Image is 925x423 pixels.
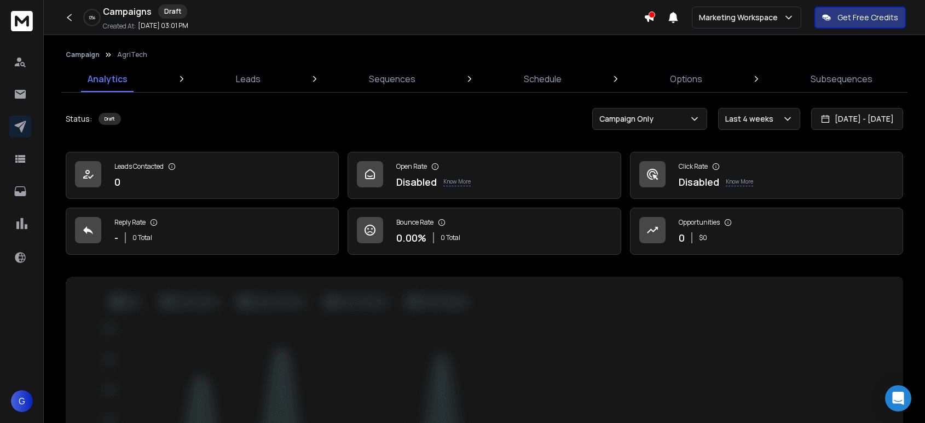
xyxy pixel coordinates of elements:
[599,113,658,124] p: Campaign Only
[236,72,261,85] p: Leads
[11,390,33,412] button: G
[99,113,121,125] div: Draft
[66,50,100,59] button: Campaign
[114,174,120,190] p: 0
[837,12,898,23] p: Get Free Credits
[132,233,152,242] p: 0 Total
[81,66,134,92] a: Analytics
[524,72,562,85] p: Schedule
[670,72,702,85] p: Options
[630,152,903,199] a: Click RateDisabledKnow More
[369,72,415,85] p: Sequences
[114,230,118,245] p: -
[103,5,152,18] h1: Campaigns
[885,385,911,411] div: Open Intercom Messenger
[663,66,709,92] a: Options
[725,113,778,124] p: Last 4 weeks
[804,66,879,92] a: Subsequences
[158,4,187,19] div: Draft
[114,162,164,171] p: Leads Contacted
[103,22,136,31] p: Created At:
[679,174,719,190] p: Disabled
[811,72,872,85] p: Subsequences
[66,152,339,199] a: Leads Contacted0
[814,7,906,28] button: Get Free Credits
[396,162,427,171] p: Open Rate
[517,66,568,92] a: Schedule
[114,218,146,227] p: Reply Rate
[811,108,903,130] button: [DATE] - [DATE]
[699,12,782,23] p: Marketing Workspace
[348,208,621,255] a: Bounce Rate0.00%0 Total
[630,208,903,255] a: Opportunities0$0
[679,218,720,227] p: Opportunities
[117,50,147,59] p: AgriTech
[679,230,685,245] p: 0
[66,113,92,124] p: Status:
[396,174,437,190] p: Disabled
[726,178,753,186] p: Know More
[348,152,621,199] a: Open RateDisabledKnow More
[89,14,95,21] p: 0 %
[679,162,708,171] p: Click Rate
[443,178,471,186] p: Know More
[699,233,707,242] p: $ 0
[396,230,426,245] p: 0.00 %
[396,218,433,227] p: Bounce Rate
[229,66,267,92] a: Leads
[138,21,188,30] p: [DATE] 03:01 PM
[441,233,460,242] p: 0 Total
[66,208,339,255] a: Reply Rate-0 Total
[362,66,422,92] a: Sequences
[88,72,128,85] p: Analytics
